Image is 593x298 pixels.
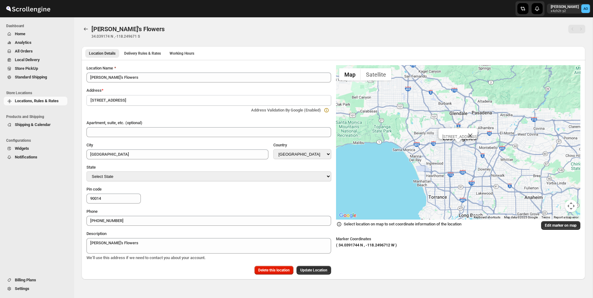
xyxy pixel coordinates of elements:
span: Locations, Rules & Rates [15,99,59,103]
span: Delivery Rules & Rates [124,51,161,56]
span: Map data ©2025 Google [504,216,538,219]
button: Billing Plans [4,276,67,284]
button: Notifications [4,153,67,162]
textarea: [PERSON_NAME]'s Flowers [86,238,331,254]
span: Standard Shipping [15,75,47,79]
span: Settings [15,286,29,291]
div: [STREET_ADDRESS] [442,134,478,139]
a: Report a map error [554,216,578,219]
button: Edit marker on map [541,221,580,230]
button: Map camera controls [565,200,577,212]
button: User menu [547,4,591,14]
button: Delete this location [254,266,293,275]
span: Configurations [6,138,70,143]
button: Close [463,128,478,143]
span: Update Location [300,268,327,273]
button: Analytics [4,38,67,47]
button: Show street map [339,68,361,81]
button: Back [82,25,90,33]
span: Alexis Ortiz [581,4,590,13]
span: Pin code [86,187,102,191]
a: Open this area in Google Maps (opens a new window) [338,212,358,220]
a: Terms (opens in new tab) [541,216,550,219]
div: Select location on map to set coordinate information of the location [336,221,461,227]
span: Home [15,31,25,36]
div: Address [86,87,331,94]
span: Address Validation By Google (Enabled) [251,108,321,112]
button: Widgets [4,144,67,153]
img: Google [338,212,358,220]
div: Country [273,142,331,149]
button: Shipping & Calendar [4,120,67,129]
input: Enter a location [86,95,331,106]
b: ( 34.0391744 N , -118.2496712 W ) [336,243,397,247]
div: Marker Coordinates [336,220,581,248]
span: City [86,143,93,147]
p: [PERSON_NAME] [551,4,579,9]
span: All Orders [15,49,33,53]
span: Edit marker on map [545,223,577,228]
span: Billing Plans [15,278,36,282]
span: Notifications [15,155,37,159]
span: Apartment, suite, etc. (optional) [86,120,142,125]
text: AO [583,7,588,11]
span: Widgets [15,146,29,151]
p: 34.039174 N ,-118.249671 S [91,34,364,39]
nav: Pagination [568,25,585,33]
button: Show satellite imagery [361,68,391,81]
span: Location Details [89,51,116,56]
span: We’ll use this address if we need to contact you about your account. [86,255,206,260]
span: Local Delivery [15,57,40,62]
button: Update Location [296,266,331,275]
button: Home [4,30,67,38]
span: Dashboard [6,23,70,28]
span: Location Name [86,66,113,70]
span: Description [86,231,107,236]
button: All Orders [4,47,67,56]
div: State [86,164,331,171]
span: Shipping & Calendar [15,122,51,127]
button: Locations, Rules & Rates [4,97,67,105]
button: Keyboard shortcuts [474,215,500,220]
span: Store PickUp [15,66,38,71]
span: Phone [86,209,98,214]
img: ScrollEngine [5,1,51,16]
span: [PERSON_NAME]'s Flowers [91,25,164,33]
p: x4zh2t-y2 [551,9,579,13]
span: Products and Shipping [6,114,70,119]
button: Settings [4,284,67,293]
span: Analytics [15,40,32,45]
span: Delete this location [258,268,290,273]
span: Store Locations [6,90,70,95]
span: Working Hours [170,51,194,56]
